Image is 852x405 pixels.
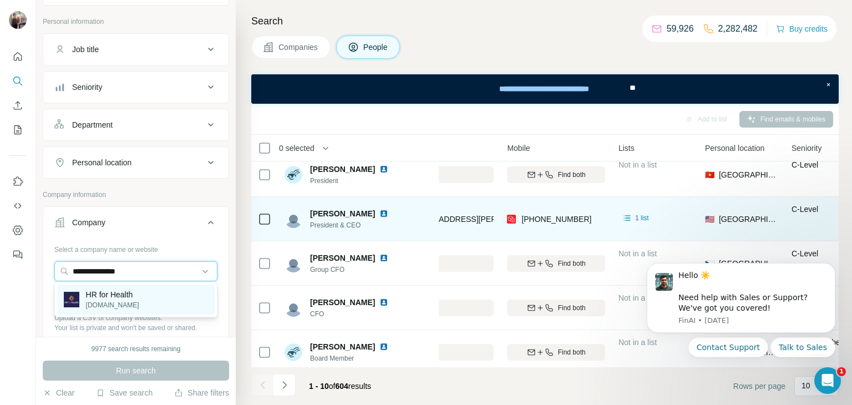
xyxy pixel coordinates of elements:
img: Avatar [9,11,27,29]
div: Job title [72,44,99,55]
button: Quick start [9,47,27,67]
iframe: Intercom notifications message [630,250,852,399]
p: 59,926 [667,22,694,36]
p: 2,282,482 [718,22,758,36]
button: Job title [43,36,229,63]
span: Seniority [792,143,821,154]
button: Seniority [43,74,229,100]
button: Save search [96,387,153,398]
span: Find both [558,259,586,269]
span: [PERSON_NAME] [310,341,375,352]
span: Not in a list [618,293,657,302]
span: C-Level [792,205,818,214]
span: [GEOGRAPHIC_DATA] [719,169,778,180]
div: Seniority [72,82,102,93]
button: My lists [9,120,27,140]
span: 1 list [635,213,649,223]
iframe: Banner [251,74,839,104]
button: Clear [43,387,74,398]
button: Use Surfe API [9,196,27,216]
span: [PERSON_NAME] [310,252,375,264]
span: 🇻🇳 [705,169,714,180]
span: Board Member [310,353,393,363]
p: Upload a CSV of company websites. [54,313,217,323]
span: 🇺🇸 [705,214,714,225]
button: Personal location [43,149,229,176]
span: C-Level [792,160,818,169]
img: Avatar [285,255,302,272]
p: [DOMAIN_NAME] [86,300,139,310]
span: of [329,382,336,391]
span: Lists [618,143,635,154]
div: 9977 search results remaining [92,344,181,354]
button: Feedback [9,245,27,265]
span: President & CEO [310,220,393,230]
button: Department [43,112,229,138]
span: Find both [558,170,586,180]
p: Company information [43,190,229,200]
img: LinkedIn logo [379,342,388,351]
span: Not in a list [618,160,657,169]
span: Not in a list [618,338,657,347]
img: LinkedIn logo [379,165,388,174]
div: Select a company name or website [54,240,217,255]
span: Group CFO [310,265,393,275]
span: [PERSON_NAME] [310,208,375,219]
button: Search [9,71,27,91]
span: Mobile [507,143,530,154]
button: Buy credits [776,21,828,37]
span: Companies [278,42,319,53]
span: Find both [558,303,586,313]
span: 0 selected [279,143,315,154]
button: Dashboard [9,220,27,240]
span: [PERSON_NAME][EMAIL_ADDRESS][PERSON_NAME][DOMAIN_NAME] [345,215,605,224]
img: LinkedIn logo [379,298,388,307]
button: Navigate to next page [273,374,296,396]
div: Department [72,119,113,130]
img: provider prospeo logo [507,214,516,225]
button: Enrich CSV [9,95,27,115]
p: Personal information [43,17,229,27]
button: Find both [507,166,605,183]
span: 1 [837,367,846,376]
p: Your list is private and won't be saved or shared. [54,323,217,333]
span: [PERSON_NAME] [310,297,375,308]
button: Find both [507,300,605,316]
span: People [363,42,389,53]
img: Avatar [285,210,302,228]
button: Company [43,209,229,240]
span: results [309,382,371,391]
span: CFO [310,309,393,319]
button: Find both [507,344,605,361]
span: [GEOGRAPHIC_DATA] [719,214,778,225]
span: 604 [336,382,348,391]
span: C-Level [792,249,818,258]
img: Avatar [285,299,302,317]
img: HR for Health [64,292,79,307]
img: Avatar [285,166,302,184]
img: LinkedIn logo [379,209,388,218]
iframe: Intercom live chat [814,367,841,394]
button: Use Surfe on LinkedIn [9,171,27,191]
img: LinkedIn logo [379,254,388,262]
button: Share filters [174,387,229,398]
div: Personal location [72,157,131,168]
span: Personal location [705,143,764,154]
p: HR for Health [86,289,139,300]
h4: Search [251,13,839,29]
span: President [310,176,393,186]
div: Company [72,217,105,228]
button: Find both [507,255,605,272]
span: [PERSON_NAME] [310,164,375,175]
span: Not in a list [618,249,657,258]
